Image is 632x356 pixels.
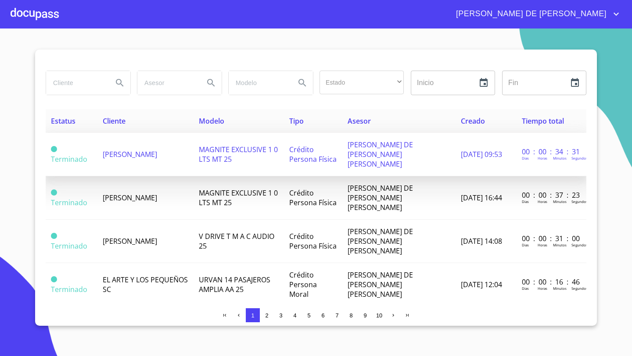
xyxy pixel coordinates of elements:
p: Dias [522,156,529,160]
span: URVAN 14 PASAJEROS AMPLIA AA 25 [199,275,270,294]
p: 00 : 00 : 16 : 46 [522,277,581,287]
p: Horas [538,242,547,247]
span: Terminado [51,276,57,282]
span: 6 [321,312,324,319]
input: search [137,71,197,95]
span: 10 [376,312,382,319]
span: 1 [251,312,254,319]
span: Creado [461,116,485,126]
span: 9 [363,312,366,319]
span: 5 [307,312,310,319]
span: Modelo [199,116,224,126]
p: Segundos [571,286,588,291]
span: [PERSON_NAME] DE [PERSON_NAME] [PERSON_NAME] [348,183,413,212]
button: 6 [316,308,330,322]
p: Dias [522,242,529,247]
span: [PERSON_NAME] [103,150,157,159]
p: Dias [522,199,529,204]
p: Segundos [571,242,588,247]
button: 4 [288,308,302,322]
button: 7 [330,308,344,322]
span: Crédito Persona Física [289,145,337,164]
span: Cliente [103,116,126,126]
span: 8 [349,312,352,319]
p: Minutos [553,156,567,160]
span: Crédito Persona Moral [289,270,317,299]
span: 7 [335,312,338,319]
button: Search [292,72,313,93]
button: 1 [246,308,260,322]
p: Minutos [553,286,567,291]
span: [DATE] 09:53 [461,150,502,159]
span: [PERSON_NAME] [103,236,157,246]
span: 2 [265,312,268,319]
p: Horas [538,199,547,204]
span: Terminado [51,146,57,152]
span: [DATE] 12:04 [461,280,502,289]
span: Terminado [51,241,87,251]
span: Terminado [51,233,57,239]
input: search [46,71,106,95]
div: ​ [320,71,404,94]
button: 3 [274,308,288,322]
span: Tipo [289,116,304,126]
span: Crédito Persona Física [289,231,337,251]
span: [PERSON_NAME] DE [PERSON_NAME] [449,7,611,21]
button: 10 [372,308,386,322]
span: [DATE] 16:44 [461,193,502,203]
button: Search [201,72,222,93]
span: [PERSON_NAME] DE [PERSON_NAME] [PERSON_NAME] [348,270,413,299]
button: 2 [260,308,274,322]
span: EL ARTE Y LOS PEQUEÑOS SC [103,275,188,294]
span: 4 [293,312,296,319]
p: Segundos [571,199,588,204]
p: Segundos [571,156,588,160]
p: Horas [538,156,547,160]
button: account of current user [449,7,621,21]
span: Tiempo total [522,116,564,126]
button: 9 [358,308,372,322]
span: 3 [279,312,282,319]
span: V DRIVE T M A C AUDIO 25 [199,231,274,251]
p: Minutos [553,199,567,204]
span: Terminado [51,154,87,164]
p: 00 : 00 : 31 : 00 [522,234,581,243]
span: Crédito Persona Física [289,188,337,207]
span: Terminado [51,285,87,294]
span: [PERSON_NAME] DE [PERSON_NAME] [PERSON_NAME] [348,227,413,256]
span: MAGNITE EXCLUSIVE 1 0 LTS MT 25 [199,145,278,164]
span: Estatus [51,116,75,126]
p: Horas [538,286,547,291]
p: 00 : 00 : 34 : 31 [522,147,581,157]
span: [PERSON_NAME] [103,193,157,203]
button: Search [109,72,130,93]
p: Minutos [553,242,567,247]
button: 8 [344,308,358,322]
span: Asesor [348,116,371,126]
input: search [229,71,288,95]
span: Terminado [51,198,87,207]
span: MAGNITE EXCLUSIVE 1 0 LTS MT 25 [199,188,278,207]
p: Dias [522,286,529,291]
span: [DATE] 14:08 [461,236,502,246]
button: 5 [302,308,316,322]
span: Terminado [51,189,57,196]
p: 00 : 00 : 37 : 23 [522,190,581,200]
span: [PERSON_NAME] DE [PERSON_NAME] [PERSON_NAME] [348,140,413,169]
